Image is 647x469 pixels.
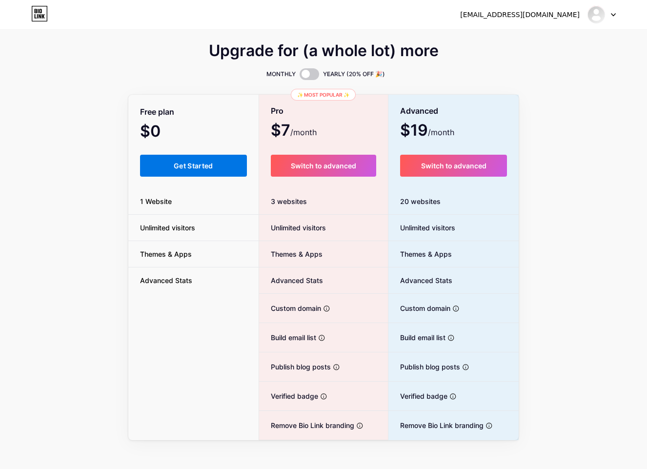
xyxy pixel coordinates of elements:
[259,188,388,215] div: 3 websites
[259,249,323,259] span: Themes & Apps
[140,155,247,177] button: Get Started
[271,102,283,120] span: Pro
[460,10,580,20] div: [EMAIL_ADDRESS][DOMAIN_NAME]
[266,69,296,79] span: MONTHLY
[209,45,439,57] span: Upgrade for (a whole lot) more
[291,89,356,101] div: ✨ Most popular ✨
[259,391,318,401] span: Verified badge
[388,188,519,215] div: 20 websites
[128,249,203,259] span: Themes & Apps
[259,275,323,285] span: Advanced Stats
[174,162,213,170] span: Get Started
[271,155,377,177] button: Switch to advanced
[388,223,455,233] span: Unlimited visitors
[388,332,445,343] span: Build email list
[400,124,454,138] span: $19
[421,162,486,170] span: Switch to advanced
[259,362,331,372] span: Publish blog posts
[400,102,438,120] span: Advanced
[259,303,321,313] span: Custom domain
[388,275,452,285] span: Advanced Stats
[428,126,454,138] span: /month
[271,124,317,138] span: $7
[291,162,356,170] span: Switch to advanced
[388,362,460,372] span: Publish blog posts
[290,126,317,138] span: /month
[140,125,187,139] span: $0
[323,69,385,79] span: YEARLY (20% OFF 🎉)
[400,155,507,177] button: Switch to advanced
[140,103,174,121] span: Free plan
[388,420,484,430] span: Remove Bio Link branding
[259,332,316,343] span: Build email list
[128,275,204,285] span: Advanced Stats
[388,303,450,313] span: Custom domain
[388,391,447,401] span: Verified badge
[587,5,606,24] img: vk8bett2025
[259,420,354,430] span: Remove Bio Link branding
[388,249,452,259] span: Themes & Apps
[128,196,183,206] span: 1 Website
[128,223,207,233] span: Unlimited visitors
[259,223,326,233] span: Unlimited visitors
